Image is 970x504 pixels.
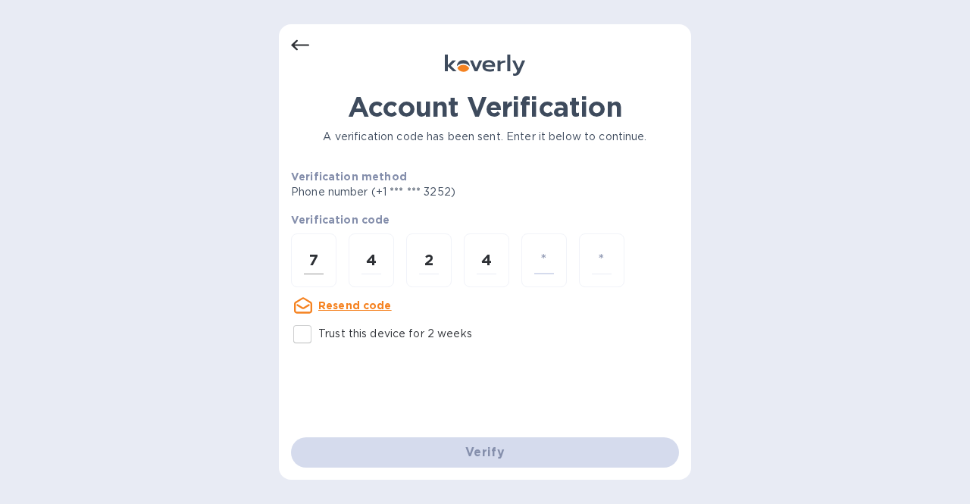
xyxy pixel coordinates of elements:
[318,326,472,342] p: Trust this device for 2 weeks
[318,299,392,311] u: Resend code
[291,129,679,145] p: A verification code has been sent. Enter it below to continue.
[291,91,679,123] h1: Account Verification
[291,171,407,183] b: Verification method
[291,212,679,227] p: Verification code
[291,184,571,200] p: Phone number (+1 *** *** 3252)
